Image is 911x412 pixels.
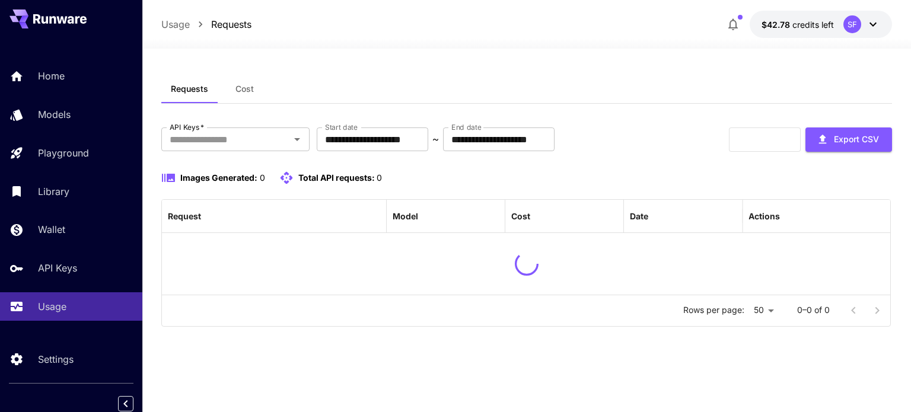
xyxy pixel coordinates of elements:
div: 50 [749,302,778,319]
p: Models [38,107,71,122]
span: Requests [171,84,208,94]
span: $42.78 [762,20,792,30]
p: Playground [38,146,89,160]
div: Request [168,211,201,221]
div: SF [843,15,861,33]
span: Cost [235,84,254,94]
div: Actions [748,211,780,221]
span: Total API requests: [298,173,375,183]
p: API Keys [38,261,77,275]
button: Collapse sidebar [118,396,133,411]
button: Export CSV [805,127,892,152]
p: Rows per page: [683,304,744,316]
div: Date [630,211,648,221]
p: Home [38,69,65,83]
a: Usage [161,17,190,31]
label: API Keys [170,122,204,132]
p: Usage [38,299,66,314]
div: Cost [511,211,530,221]
nav: breadcrumb [161,17,251,31]
label: Start date [325,122,358,132]
span: 0 [377,173,382,183]
button: $42.77536SF [750,11,892,38]
p: ~ [432,132,439,146]
a: Requests [211,17,251,31]
button: Open [289,131,305,148]
div: Model [393,211,418,221]
p: Library [38,184,69,199]
span: credits left [792,20,834,30]
p: 0–0 of 0 [797,304,830,316]
p: Settings [38,352,74,366]
span: 0 [260,173,265,183]
label: End date [451,122,481,132]
div: $42.77536 [762,18,834,31]
p: Wallet [38,222,65,237]
span: Images Generated: [180,173,257,183]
